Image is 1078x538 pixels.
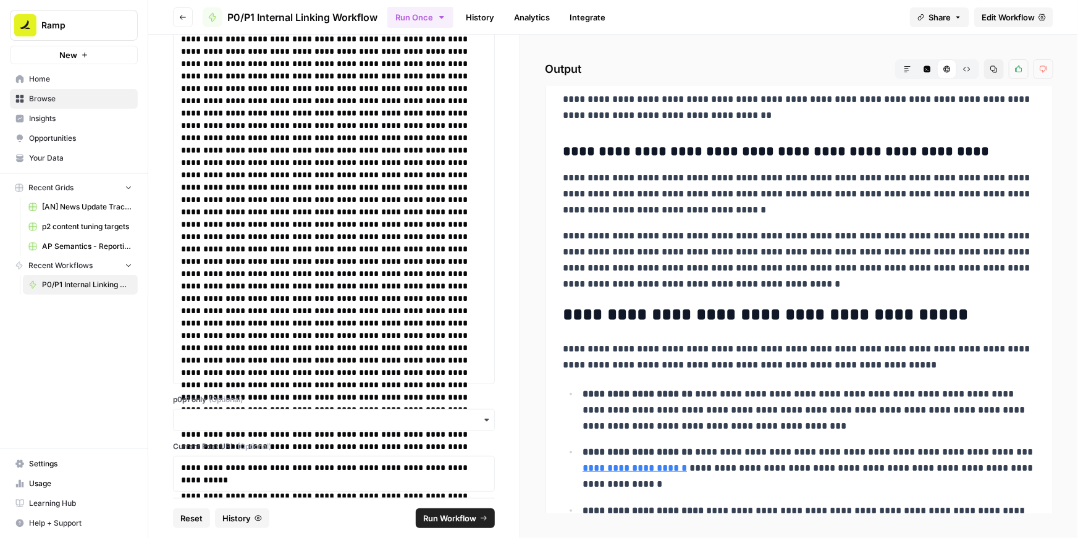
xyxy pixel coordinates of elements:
span: New [59,49,77,61]
button: Recent Workflows [10,256,138,275]
span: Your Data [29,153,132,164]
a: AP Semantics - Reporting [23,237,138,256]
a: Edit Workflow [974,7,1053,27]
button: Run Once [387,7,453,28]
img: Ramp Logo [14,14,36,36]
button: Help + Support [10,513,138,533]
label: p0p1 only [173,394,495,405]
a: P0/P1 Internal Linking Workflow [23,275,138,295]
span: Ramp [41,19,116,32]
button: Workspace: Ramp [10,10,138,41]
span: Help + Support [29,518,132,529]
a: History [458,7,502,27]
a: Learning Hub [10,494,138,513]
span: Learning Hub [29,498,132,509]
a: [AN] News Update Tracker [23,197,138,217]
button: Run Workflow [416,508,495,528]
span: Recent Grids [28,182,74,193]
a: Usage [10,474,138,494]
span: Edit Workflow [982,11,1035,23]
a: p2 content tuning targets [23,217,138,237]
span: p2 content tuning targets [42,221,132,232]
a: Browse [10,89,138,109]
label: Current Post URL [173,441,495,452]
a: Analytics [507,7,557,27]
a: Opportunities [10,128,138,148]
span: P0/P1 Internal Linking Workflow [227,10,377,25]
span: AP Semantics - Reporting [42,241,132,252]
span: Recent Workflows [28,260,93,271]
a: P0/P1 Internal Linking Workflow [203,7,377,27]
span: Reset [180,512,203,524]
a: Settings [10,454,138,474]
a: Your Data [10,148,138,168]
button: History [215,508,269,528]
h2: Output [545,59,1053,79]
span: Settings [29,458,132,469]
button: Recent Grids [10,179,138,197]
button: New [10,46,138,64]
span: Home [29,74,132,85]
span: Share [929,11,951,23]
span: Usage [29,478,132,489]
span: Opportunities [29,133,132,144]
a: Insights [10,109,138,128]
button: Share [910,7,969,27]
span: (Optional) [237,441,271,452]
span: P0/P1 Internal Linking Workflow [42,279,132,290]
span: History [222,512,251,524]
p: Enter the URL of the current blog post to prevent self-linking (optional) [173,497,495,509]
a: Home [10,69,138,89]
span: Insights [29,113,132,124]
a: Integrate [562,7,613,27]
button: Reset [173,508,210,528]
span: (Optional) [209,394,243,405]
span: Run Workflow [423,512,476,524]
span: [AN] News Update Tracker [42,201,132,212]
span: Browse [29,93,132,104]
